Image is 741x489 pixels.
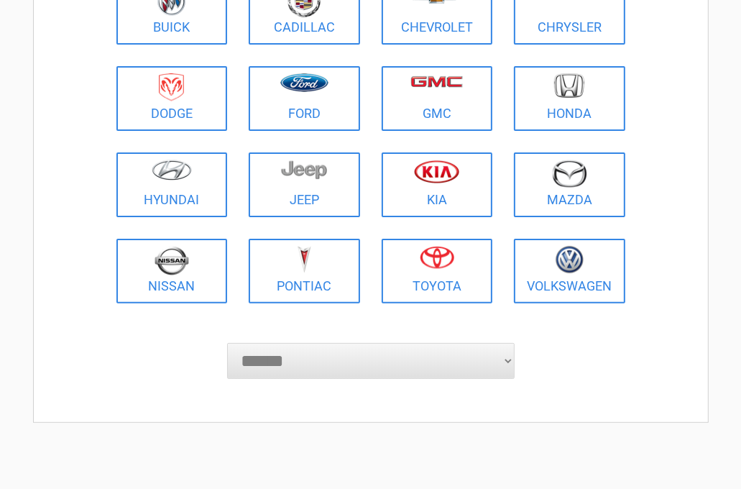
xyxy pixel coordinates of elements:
[554,73,584,99] img: honda
[280,73,328,92] img: ford
[249,239,360,303] a: Pontiac
[155,246,189,275] img: nissan
[116,152,228,217] a: Hyundai
[297,246,311,273] img: pontiac
[410,76,463,88] img: gmc
[382,66,493,131] a: GMC
[382,239,493,303] a: Toyota
[514,152,625,217] a: Mazda
[514,239,625,303] a: Volkswagen
[116,239,228,303] a: Nissan
[382,152,493,217] a: Kia
[414,160,459,183] img: kia
[551,160,587,188] img: mazda
[281,160,327,180] img: jeep
[159,73,184,101] img: dodge
[249,152,360,217] a: Jeep
[420,246,454,269] img: toyota
[514,66,625,131] a: Honda
[249,66,360,131] a: Ford
[152,160,192,180] img: hyundai
[556,246,584,274] img: volkswagen
[116,66,228,131] a: Dodge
